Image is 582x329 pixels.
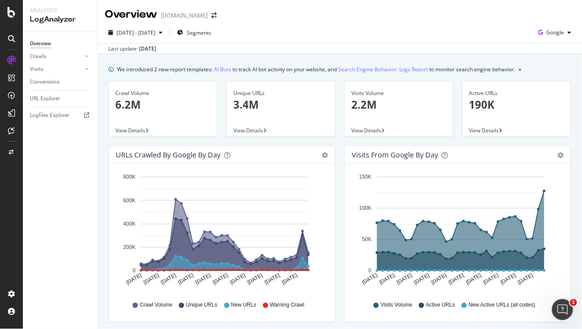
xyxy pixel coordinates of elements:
[281,272,298,286] text: [DATE]
[115,127,145,134] span: View Details
[231,301,256,309] span: New URLs
[30,65,82,74] a: Visits
[469,97,564,112] p: 190K
[351,97,446,112] p: 2.2M
[108,45,156,53] div: Last update
[381,301,413,309] span: Visits Volume
[30,39,51,48] div: Overview
[212,272,229,286] text: [DATE]
[30,52,46,61] div: Crawls
[351,127,381,134] span: View Details
[30,111,91,120] a: Logfiles Explorer
[117,65,516,74] div: We introduced 2 new report templates: to track AI bot activity on your website, and to monitor se...
[552,299,573,320] iframe: Intercom live chat
[426,301,455,309] span: Active URLs
[161,11,208,20] div: [DOMAIN_NAME]
[30,52,82,61] a: Crawls
[116,150,221,159] div: URLs Crawled by Google by day
[30,94,91,103] a: URL Explorer
[133,268,136,274] text: 0
[558,152,564,158] div: gear
[195,272,212,286] text: [DATE]
[361,272,379,286] text: [DATE]
[214,65,231,74] a: AI Bots
[139,45,156,53] div: [DATE]
[469,89,564,97] div: Active URLs
[270,301,304,309] span: Warning Crawl
[233,127,263,134] span: View Details
[500,272,517,286] text: [DATE]
[469,127,499,134] span: View Details
[30,65,43,74] div: Visits
[233,97,328,112] p: 3.4M
[322,152,328,158] div: gear
[30,7,90,15] div: Analytics
[30,15,90,25] div: LogAnalyzer
[247,272,264,286] text: [DATE]
[535,26,575,40] button: Google
[177,272,195,286] text: [DATE]
[570,299,577,306] span: 1
[123,197,136,204] text: 600K
[30,77,91,87] a: Conversions
[352,171,561,293] svg: A chart.
[123,221,136,227] text: 400K
[143,272,160,286] text: [DATE]
[229,272,247,286] text: [DATE]
[160,272,177,286] text: [DATE]
[30,39,91,48] a: Overview
[547,29,564,36] span: Google
[211,12,217,18] div: arrow-right-arrow-left
[116,171,325,293] svg: A chart.
[173,26,215,40] button: Segments
[352,150,438,159] div: Visits from Google by day
[105,7,157,22] div: Overview
[108,65,571,74] div: info banner
[140,301,172,309] span: Crawl Volume
[362,237,372,243] text: 50K
[115,97,210,112] p: 6.2M
[448,272,465,286] text: [DATE]
[351,89,446,97] div: Visits Volume
[379,272,396,286] text: [DATE]
[187,29,211,37] span: Segments
[30,94,60,103] div: URL Explorer
[517,272,534,286] text: [DATE]
[359,205,372,212] text: 100K
[233,89,328,97] div: Unique URLs
[125,272,143,286] text: [DATE]
[123,174,136,180] text: 800K
[123,245,136,251] text: 200K
[338,65,428,74] a: Search Engine Behavior: Logs Report
[30,111,69,120] div: Logfiles Explorer
[186,301,217,309] span: Unique URLs
[465,272,483,286] text: [DATE]
[115,89,210,97] div: Crawl Volume
[117,29,155,37] span: [DATE] - [DATE]
[469,301,535,309] span: New Active URLs (all codes)
[30,77,59,87] div: Conversions
[413,272,431,286] text: [DATE]
[359,174,372,180] text: 150K
[368,268,372,274] text: 0
[264,272,281,286] text: [DATE]
[517,63,524,76] button: close banner
[431,272,448,286] text: [DATE]
[483,272,500,286] text: [DATE]
[105,26,166,40] button: [DATE] - [DATE]
[396,272,413,286] text: [DATE]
